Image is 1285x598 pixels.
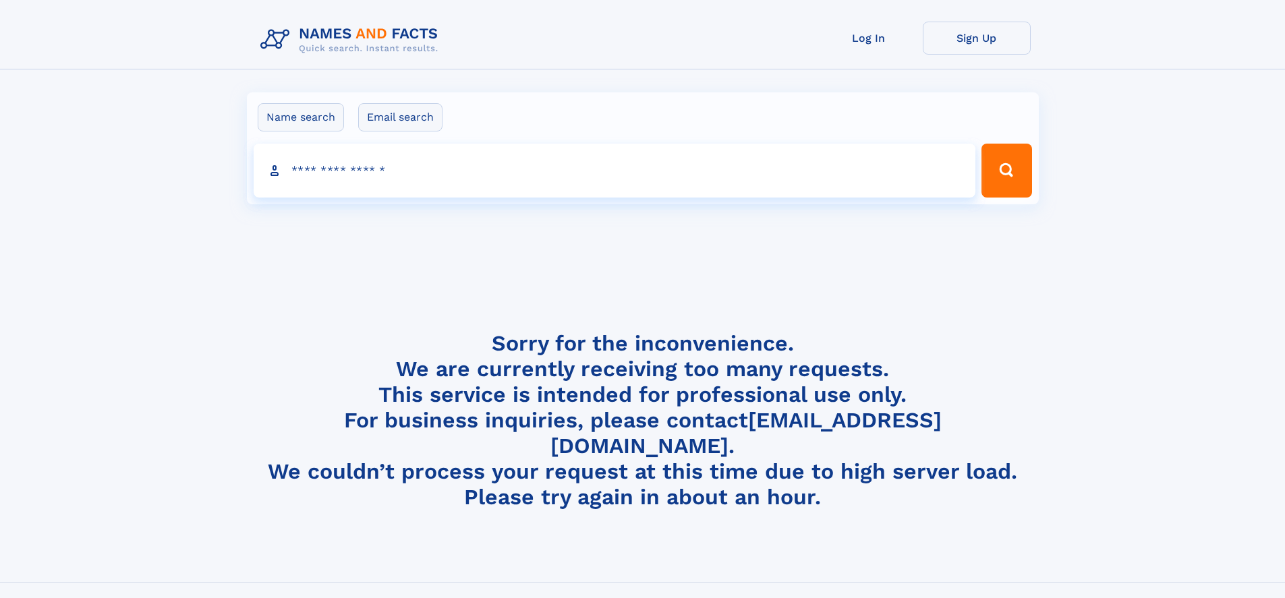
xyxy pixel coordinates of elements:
[255,22,449,58] img: Logo Names and Facts
[258,103,344,131] label: Name search
[255,330,1031,510] h4: Sorry for the inconvenience. We are currently receiving too many requests. This service is intend...
[981,144,1031,198] button: Search Button
[923,22,1031,55] a: Sign Up
[815,22,923,55] a: Log In
[254,144,976,198] input: search input
[550,407,942,458] a: [EMAIL_ADDRESS][DOMAIN_NAME]
[358,103,442,131] label: Email search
